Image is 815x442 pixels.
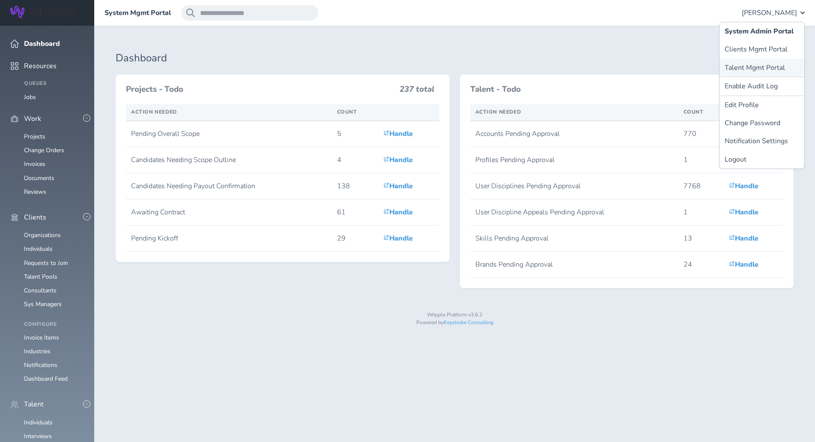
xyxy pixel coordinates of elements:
[24,300,62,308] a: Sys Managers
[470,85,734,94] h3: Talent - Todo
[24,231,61,239] a: Organizations
[742,9,797,17] span: [PERSON_NAME]
[24,213,46,221] span: Clients
[126,226,332,252] td: Pending Kickoff
[400,85,434,98] h3: 237 total
[24,174,54,182] a: Documents
[24,259,68,267] a: Requests to Join
[332,173,379,199] td: 138
[83,400,90,408] button: -
[729,260,758,269] a: Handle
[24,322,84,328] h4: Configure
[116,52,794,64] h1: Dashboard
[678,226,724,252] td: 13
[719,40,804,58] a: Clients Mgmt Portal
[684,108,704,115] span: Count
[470,121,678,147] td: Accounts Pending Approval
[383,207,413,217] a: Handle
[475,108,521,115] span: Action Needed
[719,59,804,77] a: Talent Mgmt Portal
[24,375,68,383] a: Dashboard Feed
[729,207,758,217] a: Handle
[719,132,804,150] a: Notification Settings
[24,361,57,369] a: Notifications
[444,319,493,326] a: Keystroke Consulting
[24,432,52,440] a: Interviews
[126,85,394,94] h3: Projects - Todo
[470,147,678,173] td: Profiles Pending Approval
[24,286,57,295] a: Consultants
[470,173,678,199] td: User Disciplines Pending Approval
[24,188,46,196] a: Reviews
[24,334,59,342] a: Invoice Items
[332,226,379,252] td: 29
[24,81,84,87] h4: Queues
[678,252,724,278] td: 24
[24,62,57,70] span: Resources
[678,199,724,226] td: 1
[332,147,379,173] td: 4
[24,160,45,168] a: Invoices
[719,150,804,168] a: Logout
[337,108,357,115] span: Count
[126,199,332,226] td: Awaiting Contract
[678,147,724,173] td: 1
[719,114,804,132] a: Change Password
[104,9,171,17] a: System Mgmt Portal
[24,400,44,408] span: Talent
[24,40,60,48] span: Dashboard
[742,5,805,21] button: [PERSON_NAME]
[383,234,413,243] a: Handle
[729,234,758,243] a: Handle
[24,115,41,123] span: Work
[24,93,36,101] a: Jobs
[24,245,53,253] a: Individuals
[24,347,51,355] a: Industries
[719,96,804,114] a: Edit Profile
[719,22,804,40] a: System Admin Portal
[332,121,379,147] td: 5
[729,181,758,191] a: Handle
[332,199,379,226] td: 61
[126,173,332,199] td: Candidates Needing Payout Confirmation
[678,173,724,199] td: 7768
[126,147,332,173] td: Candidates Needing Scope Outline
[719,77,804,95] button: Enable Audit Log
[470,199,678,226] td: User Discipline Appeals Pending Approval
[383,155,413,165] a: Handle
[24,132,45,141] a: Projects
[83,213,90,220] button: -
[126,121,332,147] td: Pending Overall Scope
[470,252,678,278] td: Brands Pending Approval
[24,273,57,281] a: Talent Pools
[383,129,413,138] a: Handle
[24,146,64,154] a: Change Orders
[83,114,90,122] button: -
[678,121,724,147] td: 770
[116,312,794,318] p: Wripple Platform v3.6.2
[116,320,794,326] p: Powered by
[10,6,75,18] img: Wripple
[383,181,413,191] a: Handle
[131,108,177,115] span: Action Needed
[470,226,678,252] td: Skills Pending Approval
[24,418,53,427] a: Individuals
